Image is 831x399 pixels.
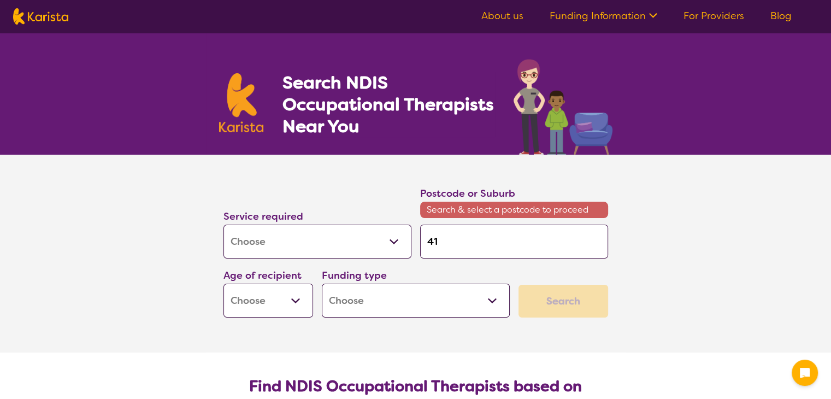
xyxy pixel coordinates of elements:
[282,72,494,137] h1: Search NDIS Occupational Therapists Near You
[770,9,792,22] a: Blog
[13,8,68,25] img: Karista logo
[481,9,523,22] a: About us
[420,202,608,218] span: Search & select a postcode to proceed
[223,269,302,282] label: Age of recipient
[683,9,744,22] a: For Providers
[420,187,515,200] label: Postcode or Suburb
[219,73,264,132] img: Karista logo
[550,9,657,22] a: Funding Information
[322,269,387,282] label: Funding type
[223,210,303,223] label: Service required
[514,59,612,155] img: occupational-therapy
[420,225,608,259] input: Type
